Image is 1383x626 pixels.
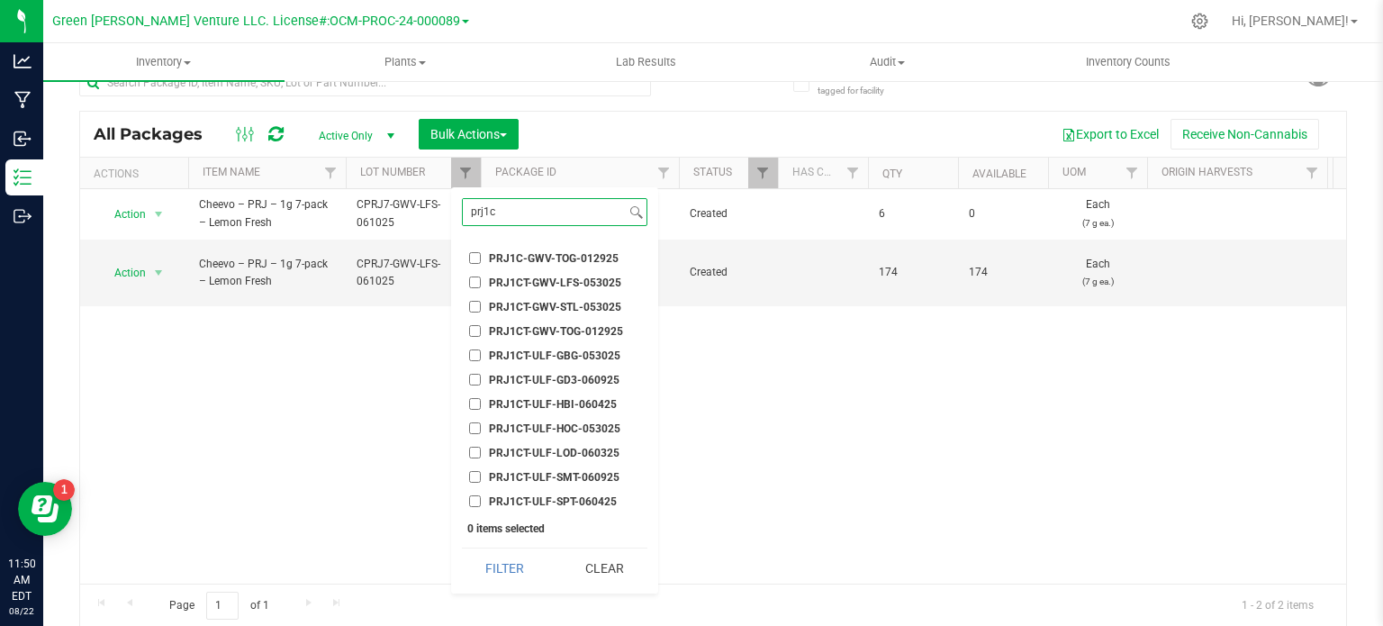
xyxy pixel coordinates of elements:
[489,448,619,458] span: PRJ1CT-ULF-LOD-060325
[489,423,620,434] span: PRJ1CT-ULF-HOC-053025
[1189,13,1211,30] div: Manage settings
[1227,592,1328,619] span: 1 - 2 of 2 items
[14,52,32,70] inline-svg: Analytics
[94,168,181,180] div: Actions
[357,196,470,231] span: CPRJ7-GWV-LFS-061025
[469,349,481,361] input: PRJ1CT-ULF-GBG-053025
[1008,43,1249,81] a: Inventory Counts
[489,277,621,288] span: PRJ1CT-GWV-LFS-053025
[469,374,481,386] input: PRJ1CT-ULF-GD3-060925
[8,604,35,618] p: 08/22
[469,277,481,288] input: PRJ1CT-GWV-LFS-053025
[767,54,1007,70] span: Audit
[469,471,481,483] input: PRJ1CT-ULF-SMT-060925
[489,350,620,361] span: PRJ1CT-ULF-GBG-053025
[469,398,481,410] input: PRJ1CT-ULF-HBI-060425
[43,43,285,81] a: Inventory
[430,127,507,141] span: Bulk Actions
[495,166,556,178] a: Package ID
[79,69,651,96] input: Search Package ID, Item Name, SKU, Lot or Part Number...
[1297,158,1327,188] a: Filter
[972,168,1026,180] a: Available
[526,43,767,81] a: Lab Results
[1062,166,1086,178] a: UOM
[693,166,732,178] a: Status
[467,522,642,535] div: 0 items selected
[14,168,32,186] inline-svg: Inventory
[469,495,481,507] input: PRJ1CT-ULF-SPT-060425
[357,256,470,290] span: CPRJ7-GWV-LFS-061025
[879,264,947,281] span: 174
[1059,214,1136,231] p: (7 g ea.)
[690,264,767,281] span: Created
[1232,14,1349,28] span: Hi, [PERSON_NAME]!
[469,422,481,434] input: PRJ1CT-ULF-HOC-053025
[882,168,902,180] a: Qty
[1059,196,1136,231] span: Each
[463,199,626,225] input: Search
[818,70,908,97] span: Include items not tagged for facility
[285,54,525,70] span: Plants
[98,202,147,227] span: Action
[1162,166,1252,178] a: Origin Harvests
[469,325,481,337] input: PRJ1CT-GWV-TOG-012925
[1117,158,1147,188] a: Filter
[766,43,1008,81] a: Audit
[489,326,623,337] span: PRJ1CT-GWV-TOG-012925
[969,205,1037,222] span: 0
[8,556,35,604] p: 11:50 AM EDT
[838,158,868,188] a: Filter
[489,302,621,313] span: PRJ1CT-GWV-STL-053025
[52,14,460,29] span: Green [PERSON_NAME] Venture LLC. License#:OCM-PROC-24-000089
[489,399,617,410] span: PRJ1CT-ULF-HBI-060425
[148,202,170,227] span: select
[206,592,239,620] input: 1
[748,158,778,188] a: Filter
[969,264,1037,281] span: 174
[360,166,425,178] a: Lot Number
[43,54,285,70] span: Inventory
[148,260,170,286] span: select
[199,196,335,231] span: Cheevo – PRJ – 1g 7-pack – Lemon Fresh
[489,472,619,483] span: PRJ1CT-ULF-SMT-060925
[469,252,481,264] input: PRJ1C-GWV-TOG-012925
[199,256,335,290] span: Cheevo – PRJ – 1g 7-pack – Lemon Fresh
[469,447,481,458] input: PRJ1CT-ULF-LOD-060325
[1059,273,1136,290] p: (7 g ea.)
[419,119,519,150] button: Bulk Actions
[451,158,481,188] a: Filter
[98,260,147,286] span: Action
[649,158,679,188] a: Filter
[285,43,526,81] a: Plants
[489,229,618,240] span: PRJ1C-GWV-SDZ-012225
[53,479,75,501] iframe: Resource center unread badge
[469,301,481,313] input: PRJ1CT-GWV-STL-053025
[592,54,701,70] span: Lab Results
[18,482,72,536] iframe: Resource center
[1062,54,1195,70] span: Inventory Counts
[462,549,548,588] button: Filter
[14,130,32,148] inline-svg: Inbound
[14,207,32,225] inline-svg: Outbound
[14,91,32,109] inline-svg: Manufacturing
[690,205,767,222] span: Created
[203,166,260,178] a: Item Name
[1171,119,1319,150] button: Receive Non-Cannabis
[489,496,617,507] span: PRJ1CT-ULF-SPT-060425
[1050,119,1171,150] button: Export to Excel
[778,158,868,189] th: Has COA
[561,549,647,588] button: Clear
[1059,256,1136,290] span: Each
[154,592,284,620] span: Page of 1
[489,253,619,264] span: PRJ1C-GWV-TOG-012925
[489,375,619,386] span: PRJ1CT-ULF-GD3-060925
[879,205,947,222] span: 6
[316,158,346,188] a: Filter
[94,124,221,144] span: All Packages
